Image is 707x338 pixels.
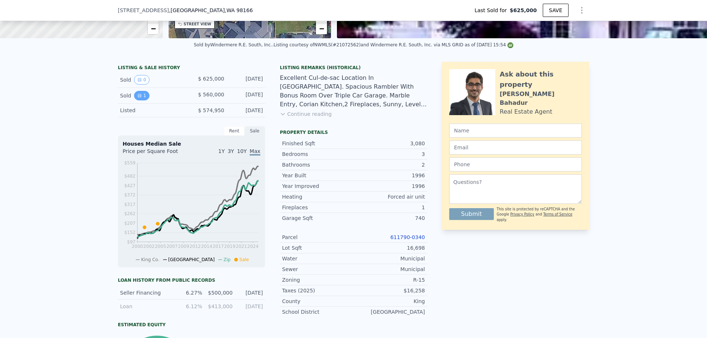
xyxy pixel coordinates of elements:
span: $ 560,000 [198,92,224,97]
div: Bedrooms [282,150,353,158]
tspan: $207 [124,221,136,226]
div: Sold [120,75,186,85]
span: 3Y [228,148,234,154]
div: Municipal [353,266,425,273]
tspan: $559 [124,160,136,166]
tspan: 2017 [212,244,224,249]
div: 3,080 [353,140,425,147]
div: 1 [353,204,425,211]
tspan: 2021 [236,244,247,249]
span: 1Y [218,148,225,154]
tspan: 2009 [178,244,189,249]
tspan: $97 [127,239,136,245]
span: − [151,24,155,33]
button: View historical data [134,91,150,100]
div: Listing Remarks (Historical) [280,65,427,71]
tspan: $482 [124,174,136,179]
span: [GEOGRAPHIC_DATA] [168,257,215,262]
div: Property details [280,129,427,135]
div: Fireplaces [282,204,353,211]
span: [STREET_ADDRESS] [118,7,169,14]
tspan: $372 [124,192,136,198]
div: Sewer [282,266,353,273]
span: 10Y [237,148,247,154]
span: $ 574,950 [198,107,224,113]
tspan: 2000 [132,244,143,249]
input: Name [449,124,582,138]
div: 6.12% [176,303,202,310]
input: Phone [449,157,582,171]
div: LISTING & SALE HISTORY [118,65,265,72]
button: Show Options [574,3,589,18]
a: Zoom out [316,23,327,34]
div: Real Estate Agent [500,107,552,116]
div: Year Built [282,172,353,179]
tspan: $152 [124,230,136,235]
button: Continue reading [280,110,332,118]
a: Zoom out [148,23,159,34]
tspan: 2007 [166,244,178,249]
div: [GEOGRAPHIC_DATA] [353,308,425,316]
div: Year Improved [282,182,353,190]
div: STREET VIEW [184,21,211,27]
span: Sale [239,257,249,262]
span: King Co. [141,257,159,262]
tspan: 2012 [190,244,201,249]
div: Heating [282,193,353,200]
div: [PERSON_NAME] Bahadur [500,90,582,107]
div: Price per Square Foot [123,147,191,159]
div: Sold [120,91,186,100]
div: $16,258 [353,287,425,294]
div: Seller Financing [120,289,172,296]
div: Sold by Windermere R.E. South, Inc. . [194,42,273,47]
div: This site is protected by reCAPTCHA and the Google and apply. [497,207,582,223]
div: 3 [353,150,425,158]
div: 16,698 [353,244,425,252]
div: Municipal [353,255,425,262]
tspan: $317 [124,202,136,207]
tspan: 2019 [224,244,236,249]
div: [DATE] [230,75,263,85]
div: Lot Sqft [282,244,353,252]
div: Parcel [282,234,353,241]
div: Taxes (2025) [282,287,353,294]
div: [DATE] [230,91,263,100]
span: $625,000 [510,7,537,14]
tspan: $262 [124,211,136,216]
input: Email [449,140,582,154]
div: Ask about this property [500,69,582,90]
a: Terms of Service [543,212,572,216]
img: NWMLS Logo [507,42,513,48]
div: 1996 [353,182,425,190]
div: $500,000 [207,289,232,296]
button: SAVE [543,4,569,17]
div: Forced air unit [353,193,425,200]
tspan: 2024 [247,244,259,249]
div: Sale [245,126,265,136]
span: Max [250,148,260,156]
div: Listing courtesy of NWMLS (#21072562) and Windermere R.E. South, Inc. via MLS GRID as of [DATE] 1... [274,42,513,47]
div: Garage Sqft [282,214,353,222]
tspan: 2005 [155,244,166,249]
a: Privacy Policy [510,212,534,216]
div: R-15 [353,276,425,284]
tspan: 2002 [143,244,155,249]
div: County [282,298,353,305]
div: [DATE] [237,289,263,296]
span: $ 625,000 [198,76,224,82]
div: Estimated Equity [118,322,265,328]
div: Excellent Cul-de-sac Location In [GEOGRAPHIC_DATA]. Spacious Rambler With Bonus Room Over Triple ... [280,74,427,109]
div: King [353,298,425,305]
a: 611790-0340 [390,234,425,240]
div: Loan history from public records [118,277,265,283]
div: Listed [120,107,186,114]
button: View historical data [134,75,150,85]
div: Rent [224,126,245,136]
span: , [GEOGRAPHIC_DATA] [169,7,253,14]
div: Bathrooms [282,161,353,168]
span: − [319,24,324,33]
div: School District [282,308,353,316]
div: $413,000 [207,303,232,310]
div: 2 [353,161,425,168]
tspan: 2014 [201,244,212,249]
